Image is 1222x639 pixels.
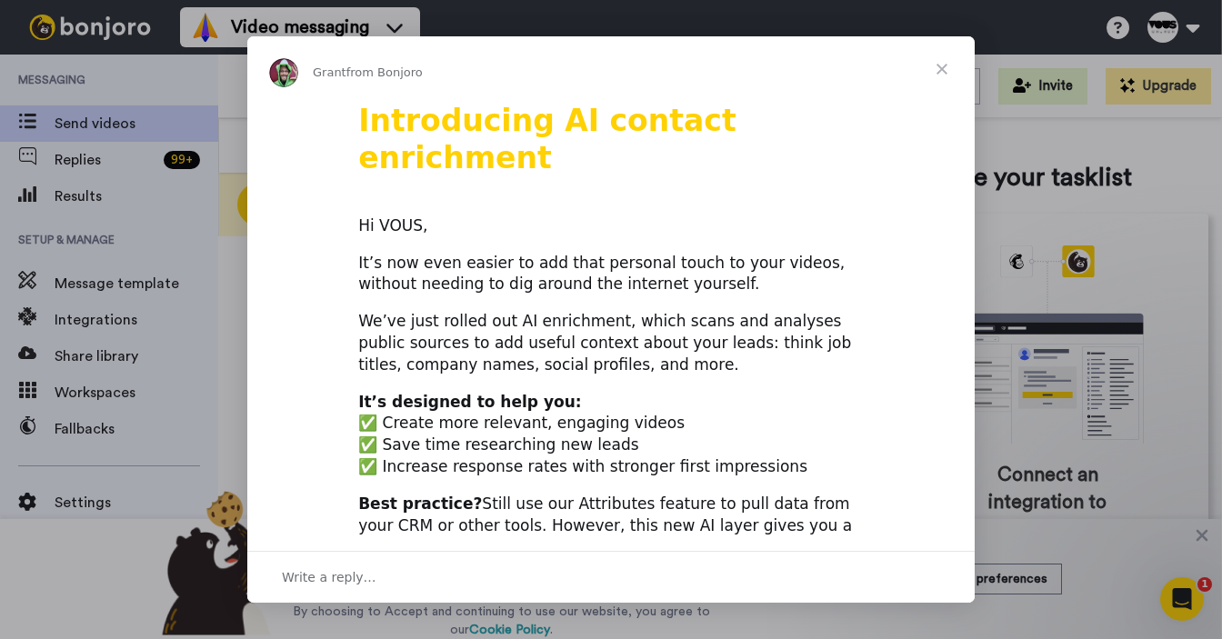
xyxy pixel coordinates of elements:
[358,393,581,411] b: It’s designed to help you:
[358,253,864,296] div: It’s now even easier to add that personal touch to your videos, without needing to dig around the...
[346,65,423,79] span: from Bonjoro
[358,311,864,375] div: We’ve just rolled out AI enrichment, which scans and analyses public sources to add useful contex...
[358,494,482,513] b: Best practice?
[269,58,298,87] img: Profile image for Grant
[358,494,864,558] div: Still use our Attributes feature to pull data from your CRM or other tools. However, this new AI ...
[313,65,346,79] span: Grant
[358,215,864,237] div: Hi VOUS,
[358,103,736,175] b: Introducing AI contact enrichment
[282,565,376,589] span: Write a reply…
[358,392,864,478] div: ✅ Create more relevant, engaging videos ✅ Save time researching new leads ✅ Increase response rat...
[247,551,975,603] div: Open conversation and reply
[909,36,975,102] span: Close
